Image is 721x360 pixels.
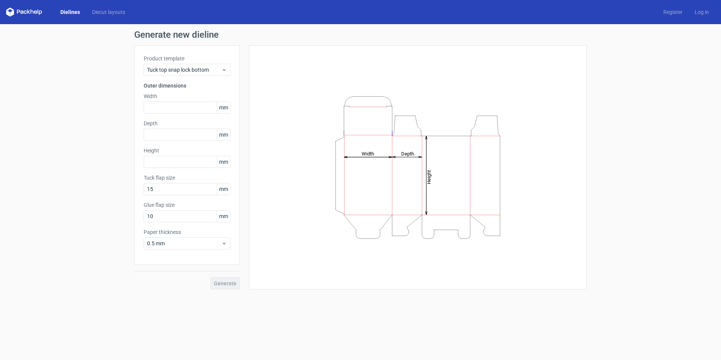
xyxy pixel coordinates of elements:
[54,8,86,16] a: Dielines
[144,228,230,236] label: Paper thickness
[657,8,689,16] a: Register
[217,183,230,195] span: mm
[401,151,414,156] tspan: Depth
[144,147,230,154] label: Height
[144,120,230,127] label: Depth
[144,174,230,182] label: Tuck flap size
[217,156,230,168] span: mm
[426,170,432,184] tspan: Height
[144,201,230,209] label: Glue flap size
[217,211,230,222] span: mm
[147,66,221,74] span: Tuck top snap lock bottom
[86,8,131,16] a: Diecut layouts
[144,92,230,100] label: Width
[689,8,715,16] a: Log in
[144,82,230,89] h3: Outer dimensions
[362,151,374,156] tspan: Width
[147,240,221,247] span: 0.5 mm
[144,55,230,62] label: Product template
[217,129,230,140] span: mm
[217,102,230,113] span: mm
[134,30,587,39] h1: Generate new dieline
